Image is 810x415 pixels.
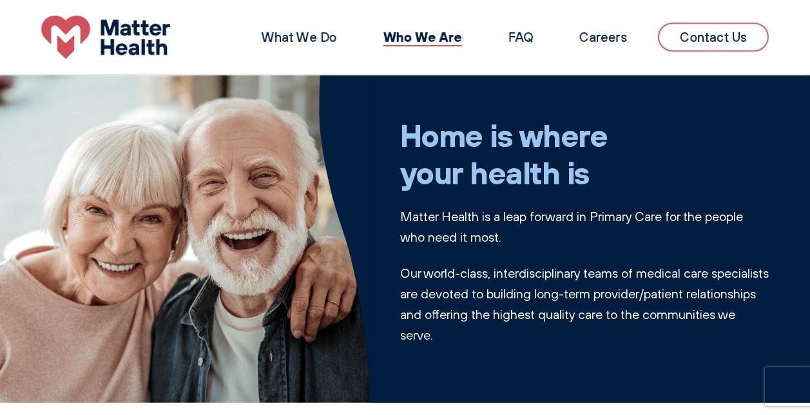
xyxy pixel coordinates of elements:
a: Who We Are [383,28,462,45]
h1: Home is where your health is [400,117,769,191]
a: What We Do [262,29,337,45]
a: Contact Us [658,23,769,52]
p: Matter Health is a leap forward in Primary Care for the people who need it most. [400,206,769,247]
a: FAQ [508,29,533,45]
p: Our world-class, interdisciplinary teams of medical care specialists are devoted to building long... [400,263,769,345]
a: Careers [579,29,627,45]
